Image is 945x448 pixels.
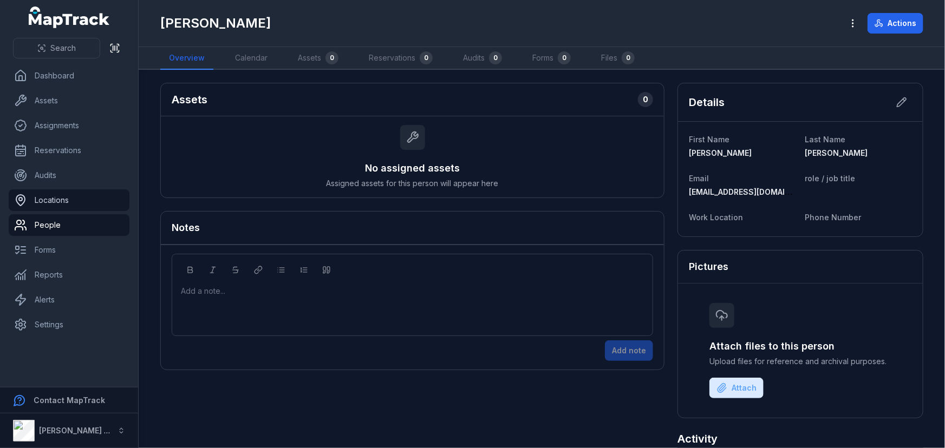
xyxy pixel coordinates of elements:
a: Overview [160,47,213,70]
h2: Details [689,95,725,110]
a: Alerts [9,289,129,311]
a: Locations [9,189,129,211]
div: 0 [489,51,502,64]
a: Forms0 [524,47,579,70]
a: People [9,214,129,236]
div: 0 [420,51,433,64]
h3: No assigned assets [365,161,460,176]
span: Search [50,43,76,54]
div: 0 [558,51,571,64]
div: 0 [638,92,653,107]
button: Actions [868,13,923,34]
h1: [PERSON_NAME] [160,15,271,32]
a: Audits [9,164,129,186]
button: Search [13,38,100,58]
h3: Attach files to this person [709,339,891,354]
a: Reservations [9,140,129,161]
div: 0 [622,51,635,64]
span: role / job title [805,174,855,183]
div: 0 [325,51,338,64]
span: First Name [689,135,729,144]
span: [PERSON_NAME] [689,148,752,157]
a: Calendar [226,47,276,70]
a: Dashboard [9,65,129,87]
h3: Pictures [689,259,728,274]
a: Files0 [592,47,643,70]
span: Last Name [805,135,845,144]
strong: [PERSON_NAME] Air [39,426,114,435]
span: Phone Number [805,213,861,222]
a: Audits0 [454,47,511,70]
span: Assigned assets for this person will appear here [327,178,499,189]
a: Reservations0 [360,47,441,70]
a: Forms [9,239,129,261]
h2: Activity [677,431,718,446]
strong: Contact MapTrack [34,396,105,405]
span: Work Location [689,213,743,222]
a: Assignments [9,115,129,136]
a: Reports [9,264,129,286]
span: Upload files for reference and archival purposes. [709,356,891,367]
h2: Assets [172,92,207,107]
a: MapTrack [29,6,110,28]
button: Attach [709,378,764,398]
a: Settings [9,314,129,335]
a: Assets [9,90,129,111]
span: [PERSON_NAME] [805,148,868,157]
span: [EMAIL_ADDRESS][DOMAIN_NAME] [689,187,819,196]
h3: Notes [172,220,200,235]
span: Email [689,174,709,183]
a: Assets0 [289,47,347,70]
